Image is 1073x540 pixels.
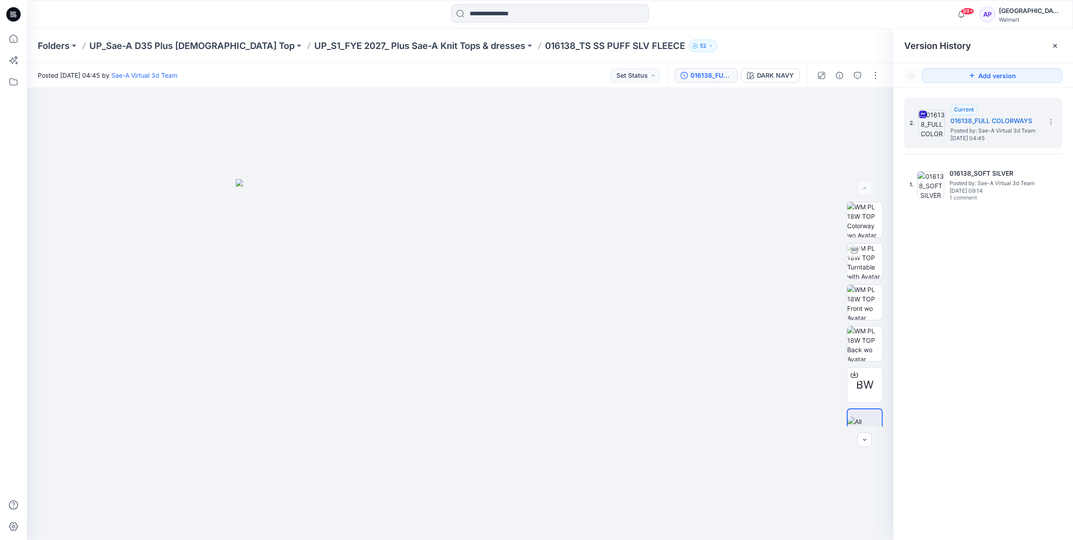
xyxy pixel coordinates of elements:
span: Posted by: Sae-A Virtual 3d Team [950,179,1039,188]
div: [GEOGRAPHIC_DATA] [999,5,1062,16]
p: 52 [700,41,706,51]
button: 52 [689,40,717,52]
a: Folders [38,40,70,52]
span: Posted by: Sae-A Virtual 3d Team [950,126,1040,135]
button: DARK NAVY [741,68,800,83]
span: Current [954,106,974,113]
h5: 016138_SOFT SILVER [950,168,1039,179]
span: Version History [904,40,971,51]
div: AP [979,6,995,22]
span: 1 comment [950,195,1012,202]
div: 016138_FULL COLORWAYS [690,71,732,80]
div: DARK NAVY [757,71,794,80]
span: BW [856,377,874,393]
button: Add version [922,68,1062,83]
button: Details [832,68,847,83]
span: 99+ [961,8,974,15]
img: 016138_SOFT SILVER [917,171,944,198]
p: 016138_TS SS PUFF SLV FLEECE [545,40,685,52]
a: Sae-A Virtual 3d Team [111,71,177,79]
span: [DATE] 09:14 [950,188,1039,194]
div: Walmart [999,16,1062,23]
img: WM PL 18W TOP Back wo Avatar [847,326,882,361]
img: 016138_FULL COLORWAYS [918,110,945,137]
span: 2. [910,119,915,127]
img: WM PL 18W TOP Turntable with Avatar [847,243,882,279]
img: eyJhbGciOiJIUzI1NiIsImtpZCI6IjAiLCJzbHQiOiJzZXMiLCJ0eXAiOiJKV1QifQ.eyJkYXRhIjp7InR5cGUiOiJzdG9yYW... [236,179,685,540]
button: 016138_FULL COLORWAYS [675,68,738,83]
img: WM PL 18W TOP Colorway wo Avatar [847,202,882,237]
span: Posted [DATE] 04:45 by [38,71,177,80]
span: [DATE] 04:45 [950,135,1040,142]
a: UP_Sae-A D35 Plus [DEMOGRAPHIC_DATA] Top [89,40,295,52]
button: Show Hidden Versions [904,68,919,83]
button: Close [1051,42,1059,49]
h5: 016138_FULL COLORWAYS [950,115,1040,126]
img: WM PL 18W TOP Front wo Avatar [847,285,882,320]
span: 1. [910,181,914,189]
img: All colorways [848,417,882,436]
a: UP_S1_FYE 2027_ Plus Sae-A Knit Tops & dresses [314,40,525,52]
